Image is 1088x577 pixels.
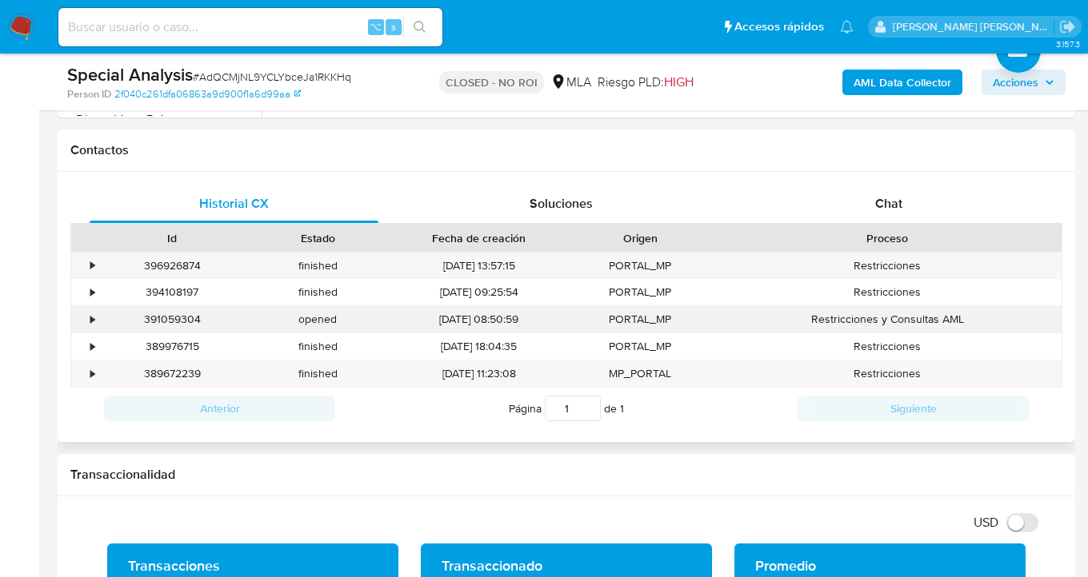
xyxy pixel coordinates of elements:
[550,74,591,91] div: MLA
[403,16,436,38] button: search-icon
[67,62,193,87] b: Special Analysis
[390,333,567,360] div: [DATE] 18:04:35
[854,70,951,95] b: AML Data Collector
[245,253,390,279] div: finished
[530,194,593,213] span: Soluciones
[114,87,301,101] a: 2f040c261dfa06863a9d900f1a6d99aa
[842,70,962,95] button: AML Data Collector
[256,230,379,246] div: Estado
[713,333,1062,360] div: Restricciones
[567,306,713,332] div: PORTAL_MP
[1059,18,1076,35] a: Salir
[99,360,245,387] div: 389672239
[70,142,1062,158] h1: Contactos
[391,19,396,34] span: s
[67,87,111,101] b: Person ID
[567,333,713,360] div: PORTAL_MP
[893,19,1054,34] p: juanpablo.jfernandez@mercadolibre.com
[840,20,854,34] a: Notificaciones
[58,17,442,38] input: Buscar usuario o caso...
[402,230,556,246] div: Fecha de creación
[99,279,245,305] div: 394108197
[713,279,1062,305] div: Restricciones
[245,360,390,387] div: finished
[578,230,702,246] div: Origen
[664,73,694,91] span: HIGH
[245,306,390,332] div: opened
[90,285,94,300] div: •
[982,70,1066,95] button: Acciones
[370,19,382,34] span: ⌥
[90,339,94,354] div: •
[390,306,567,332] div: [DATE] 08:50:59
[99,333,245,360] div: 389976715
[1056,38,1080,50] span: 3.157.3
[90,258,94,273] div: •
[390,279,567,305] div: [DATE] 09:25:54
[509,396,624,421] span: Página de
[598,74,694,91] span: Riesgo PLD:
[620,400,624,416] span: 1
[390,253,567,279] div: [DATE] 13:57:15
[199,194,269,213] span: Historial CX
[439,71,544,94] p: CLOSED - NO ROI
[713,253,1062,279] div: Restricciones
[104,396,335,421] button: Anterior
[798,396,1029,421] button: Siguiente
[724,230,1050,246] div: Proceso
[90,312,94,327] div: •
[390,360,567,387] div: [DATE] 11:23:08
[245,279,390,305] div: finished
[90,366,94,381] div: •
[567,253,713,279] div: PORTAL_MP
[99,253,245,279] div: 396926874
[713,360,1062,387] div: Restricciones
[193,69,351,85] span: # AdQCMjNL9YCLYbceJa1RKKHq
[567,360,713,387] div: MP_PORTAL
[110,230,234,246] div: Id
[734,18,824,35] span: Accesos rápidos
[70,467,1062,483] h1: Transaccionalidad
[567,279,713,305] div: PORTAL_MP
[713,306,1062,332] div: Restricciones y Consultas AML
[993,70,1038,95] span: Acciones
[245,333,390,360] div: finished
[99,306,245,332] div: 391059304
[875,194,902,213] span: Chat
